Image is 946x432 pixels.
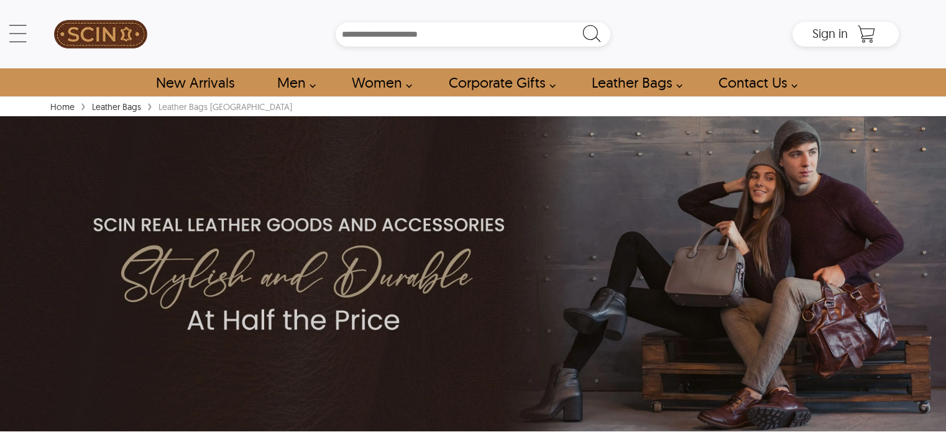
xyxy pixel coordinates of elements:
a: SCIN [47,6,154,62]
a: Shop Women Leather Jackets [338,68,419,96]
a: Shopping Cart [854,25,879,44]
div: Leather Bags [GEOGRAPHIC_DATA] [155,101,295,113]
a: shop men's leather jackets [263,68,323,96]
a: contact-us [704,68,804,96]
span: › [81,94,86,116]
a: Sign in [812,30,848,40]
a: Shop Leather Bags [577,68,689,96]
span: Sign in [812,25,848,41]
a: Shop Leather Corporate Gifts [434,68,563,96]
span: › [147,94,152,116]
a: Leather Bags [89,101,144,113]
a: Home [47,101,78,113]
img: SCIN [54,6,147,62]
a: Shop New Arrivals [142,68,248,96]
